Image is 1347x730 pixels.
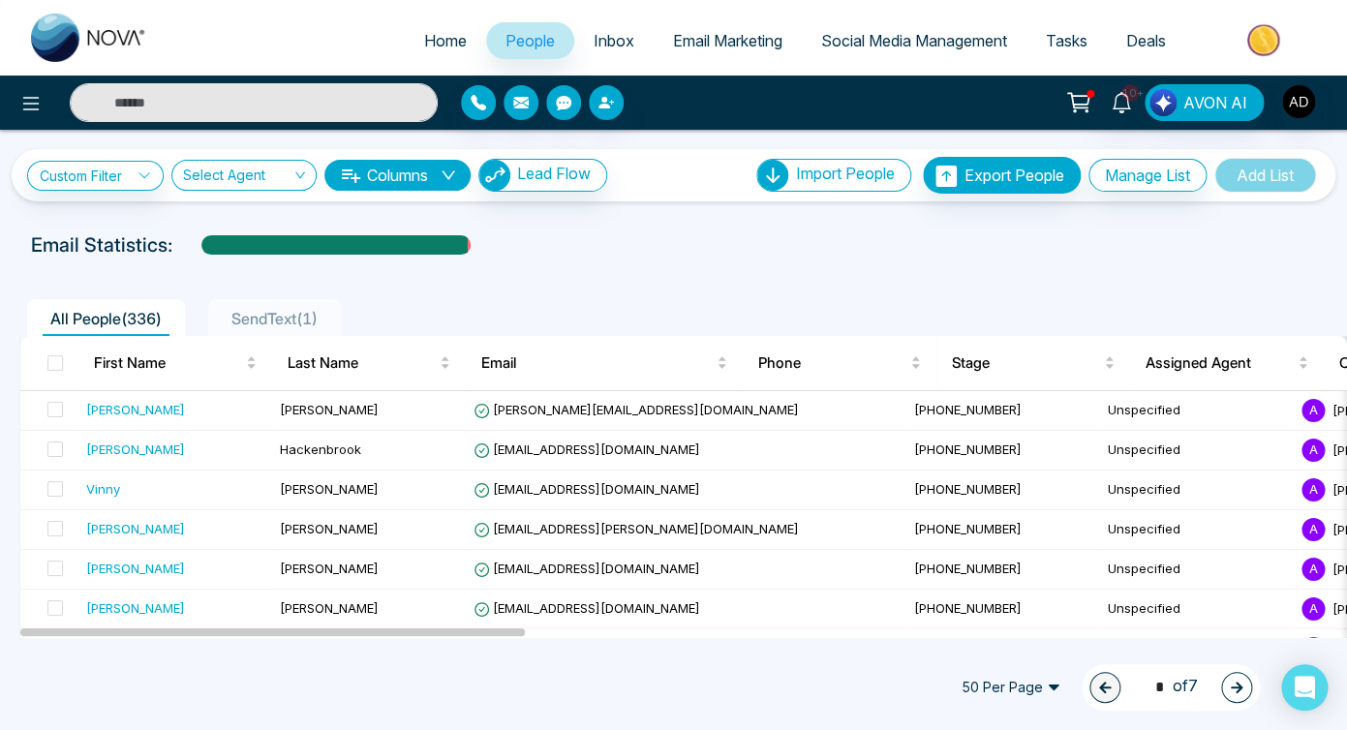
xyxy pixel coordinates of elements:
span: [PHONE_NUMBER] [914,402,1022,417]
span: [PHONE_NUMBER] [914,481,1022,497]
th: Stage [936,336,1130,390]
span: [EMAIL_ADDRESS][DOMAIN_NAME] [474,441,700,457]
span: [EMAIL_ADDRESS][PERSON_NAME][DOMAIN_NAME] [474,521,799,536]
button: Columnsdown [324,160,471,191]
td: Unspecified [1100,431,1294,471]
span: 50 Per Page [948,672,1074,703]
span: Import People [796,164,895,183]
img: Market-place.gif [1195,18,1335,62]
span: [PHONE_NUMBER] [914,521,1022,536]
a: Lead FlowLead Flow [471,159,607,192]
span: Export People [964,166,1064,185]
span: 10+ [1121,84,1139,102]
span: Lead Flow [517,164,591,183]
img: User Avatar [1282,85,1315,118]
span: [PERSON_NAME][EMAIL_ADDRESS][DOMAIN_NAME] [474,402,799,417]
span: [PERSON_NAME] [280,600,379,616]
span: [PERSON_NAME] [280,402,379,417]
img: Lead Flow [1149,89,1177,116]
span: Email [481,351,713,375]
div: [PERSON_NAME] [86,559,185,578]
span: Tasks [1046,31,1087,50]
span: [PERSON_NAME] [280,481,379,497]
span: [PERSON_NAME] [280,521,379,536]
span: Social Media Management [821,31,1007,50]
span: Email Marketing [673,31,782,50]
span: A [1301,558,1325,581]
span: [EMAIL_ADDRESS][DOMAIN_NAME] [474,481,700,497]
a: Home [405,22,486,59]
span: Last Name [288,351,436,375]
div: [PERSON_NAME] [86,598,185,618]
div: [PERSON_NAME] [86,519,185,538]
span: down [441,167,456,183]
span: [EMAIL_ADDRESS][DOMAIN_NAME] [474,600,700,616]
a: 10+ [1098,84,1145,118]
div: Vinny [86,479,120,499]
td: Unspecified [1100,510,1294,550]
span: First Name [94,351,242,375]
div: Open Intercom Messenger [1281,664,1328,711]
span: A [1301,518,1325,541]
span: [PHONE_NUMBER] [914,561,1022,576]
a: Tasks [1026,22,1107,59]
span: [PERSON_NAME] [280,561,379,576]
span: Assigned Agent [1146,351,1294,375]
button: AVON AI [1145,84,1264,121]
span: A [1301,478,1325,502]
th: Phone [743,336,936,390]
span: of 7 [1144,674,1198,700]
button: Lead Flow [478,159,607,192]
span: All People ( 336 ) [43,309,169,328]
a: Custom Filter [27,161,164,191]
span: Inbox [594,31,634,50]
a: Email Marketing [654,22,802,59]
span: Deals [1126,31,1166,50]
p: Email Statistics: [31,230,172,259]
span: Phone [758,351,906,375]
span: [EMAIL_ADDRESS][DOMAIN_NAME] [474,561,700,576]
td: Unspecified [1100,590,1294,629]
img: Lead Flow [479,160,510,191]
button: Manage List [1088,159,1207,192]
span: A [1301,399,1325,422]
td: Unspecified [1100,550,1294,590]
a: Deals [1107,22,1185,59]
a: Social Media Management [802,22,1026,59]
span: AVON AI [1183,91,1247,114]
img: Nova CRM Logo [31,14,147,62]
th: Assigned Agent [1130,336,1324,390]
td: Unspecified [1100,391,1294,431]
span: Home [424,31,467,50]
span: A [1301,439,1325,462]
div: [PERSON_NAME] [86,440,185,459]
td: Unspecified [1100,471,1294,510]
span: People [505,31,555,50]
span: Stage [952,351,1100,375]
button: Export People [923,157,1081,194]
th: Last Name [272,336,466,390]
th: Email [466,336,743,390]
span: Hackenbrook [280,441,361,457]
div: [PERSON_NAME] [86,400,185,419]
span: [PHONE_NUMBER] [914,600,1022,616]
span: [PHONE_NUMBER] [914,441,1022,457]
span: SendText ( 1 ) [224,309,325,328]
a: Inbox [574,22,654,59]
span: A [1301,597,1325,621]
th: First Name [78,336,272,390]
a: People [486,22,574,59]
